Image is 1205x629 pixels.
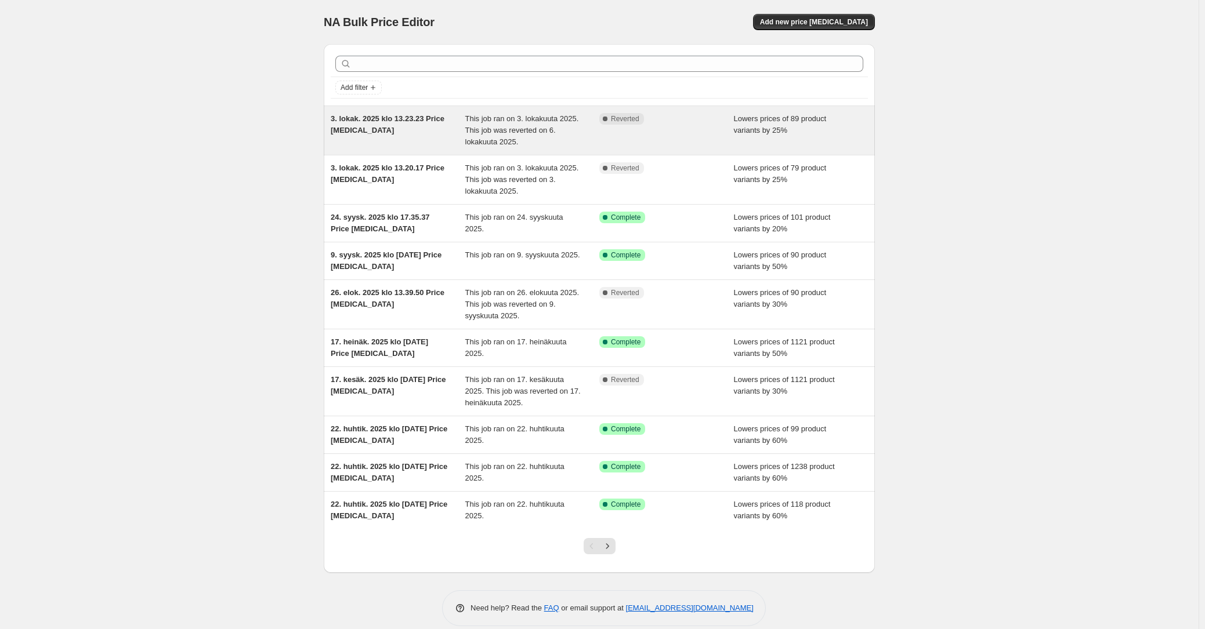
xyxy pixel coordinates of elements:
[611,337,641,347] span: Complete
[465,288,580,320] span: This job ran on 26. elokuuta 2025. This job was reverted on 9. syyskuuta 2025.
[611,163,639,173] span: Reverted
[331,213,430,233] span: 24. syysk. 2025 klo 17.35.37 Price [MEDICAL_DATA]
[331,114,444,134] span: 3. lokak. 2025 klo 13.23.23 Price [MEDICAL_DATA]
[760,17,868,27] span: Add new price [MEDICAL_DATA]
[734,250,827,271] span: Lowers prices of 90 product variants by 50%
[331,163,444,184] span: 3. lokak. 2025 klo 13.20.17 Price [MEDICAL_DATA]
[465,500,564,520] span: This job ran on 22. huhtikuuta 2025.
[611,250,641,260] span: Complete
[734,375,835,395] span: Lowers prices of 1121 product variants by 30%
[734,213,831,233] span: Lowers prices of 101 product variants by 20%
[734,288,827,308] span: Lowers prices of 90 product variants by 30%
[331,250,442,271] span: 9. syysk. 2025 klo [DATE] Price [MEDICAL_DATA]
[734,500,831,520] span: Lowers prices of 118 product variants by 60%
[753,14,875,30] button: Add new price [MEDICAL_DATA]
[331,500,447,520] span: 22. huhtik. 2025 klo [DATE] Price [MEDICAL_DATA]
[465,337,567,358] span: This job ran on 17. heinäkuuta 2025.
[465,114,579,146] span: This job ran on 3. lokakuuta 2025. This job was reverted on 6. lokakuuta 2025.
[331,424,447,445] span: 22. huhtik. 2025 klo [DATE] Price [MEDICAL_DATA]
[465,375,581,407] span: This job ran on 17. kesäkuuta 2025. This job was reverted on 17. heinäkuuta 2025.
[335,81,382,94] button: Add filter
[626,603,754,612] a: [EMAIL_ADDRESS][DOMAIN_NAME]
[465,462,564,482] span: This job ran on 22. huhtikuuta 2025.
[611,462,641,471] span: Complete
[341,83,368,92] span: Add filter
[611,424,641,434] span: Complete
[324,16,435,28] span: NA Bulk Price Editor
[599,538,616,554] button: Next
[584,538,616,554] nav: Pagination
[465,213,563,233] span: This job ran on 24. syyskuuta 2025.
[611,288,639,297] span: Reverted
[331,337,428,358] span: 17. heinäk. 2025 klo [DATE] Price [MEDICAL_DATA]
[734,337,835,358] span: Lowers prices of 1121 product variants by 50%
[611,114,639,123] span: Reverted
[611,500,641,509] span: Complete
[331,288,444,308] span: 26. elok. 2025 klo 13.39.50 Price [MEDICAL_DATA]
[734,114,827,134] span: Lowers prices of 89 product variants by 25%
[734,462,835,482] span: Lowers prices of 1238 product variants by 60%
[331,375,446,395] span: 17. kesäk. 2025 klo [DATE] Price [MEDICAL_DATA]
[331,462,447,482] span: 22. huhtik. 2025 klo [DATE] Price [MEDICAL_DATA]
[465,250,580,259] span: This job ran on 9. syyskuuta 2025.
[544,603,559,612] a: FAQ
[471,603,544,612] span: Need help? Read the
[611,375,639,384] span: Reverted
[611,213,641,222] span: Complete
[465,424,564,445] span: This job ran on 22. huhtikuuta 2025.
[734,424,827,445] span: Lowers prices of 99 product variants by 60%
[559,603,626,612] span: or email support at
[465,163,579,195] span: This job ran on 3. lokakuuta 2025. This job was reverted on 3. lokakuuta 2025.
[734,163,827,184] span: Lowers prices of 79 product variants by 25%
